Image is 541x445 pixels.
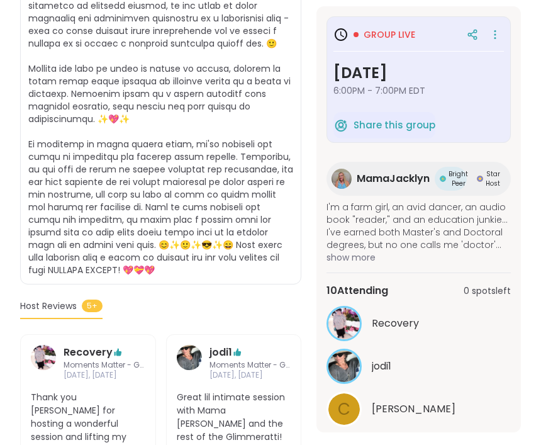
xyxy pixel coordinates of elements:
span: Moments Matter - Glimmer Session ✨ [64,360,145,371]
a: Recovery [64,345,113,360]
img: Recovery [31,345,56,370]
span: Moments Matter - Glimmer Session ✨ [209,360,291,371]
a: C[PERSON_NAME] [326,391,511,427]
span: 5+ [82,300,103,312]
img: Bright Peer [440,176,446,182]
img: jodi1 [177,345,202,370]
span: MamaJacklyn [357,171,430,186]
a: MamaJacklynMamaJacklynBright PeerBright PeerStar HostStar Host [326,162,511,196]
button: Share this group [333,112,435,138]
span: 6:00PM - 7:00PM EDT [333,84,504,97]
span: C [338,397,350,422]
span: Share this group [354,118,435,133]
span: I'm a farm girl, an avid dancer, an audio book "reader," and an education junkie... I've earned b... [326,201,511,251]
span: Group live [364,28,415,41]
img: MamaJacklyn [332,169,352,189]
a: jodi1 [209,345,232,360]
span: jodi1 [372,359,391,374]
a: Recovery [31,345,56,381]
span: [DATE], [DATE] [209,370,291,381]
a: jodi1jodi1 [326,349,511,384]
span: [DATE], [DATE] [64,370,145,381]
img: Star Host [477,176,483,182]
span: 0 spots left [464,284,511,298]
a: jodi1 [177,345,202,381]
span: Bright Peer [449,169,468,188]
a: RecoveryRecovery [326,306,511,341]
img: Recovery [328,308,360,339]
img: ShareWell Logomark [333,118,349,133]
span: Host Reviews [20,300,77,313]
h3: [DATE] [333,62,504,84]
span: Star Host [486,169,500,188]
img: jodi1 [328,351,360,382]
span: Cyndy [372,402,455,417]
span: Recovery [372,316,419,331]
span: show more [326,251,511,264]
span: 10 Attending [326,283,388,298]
